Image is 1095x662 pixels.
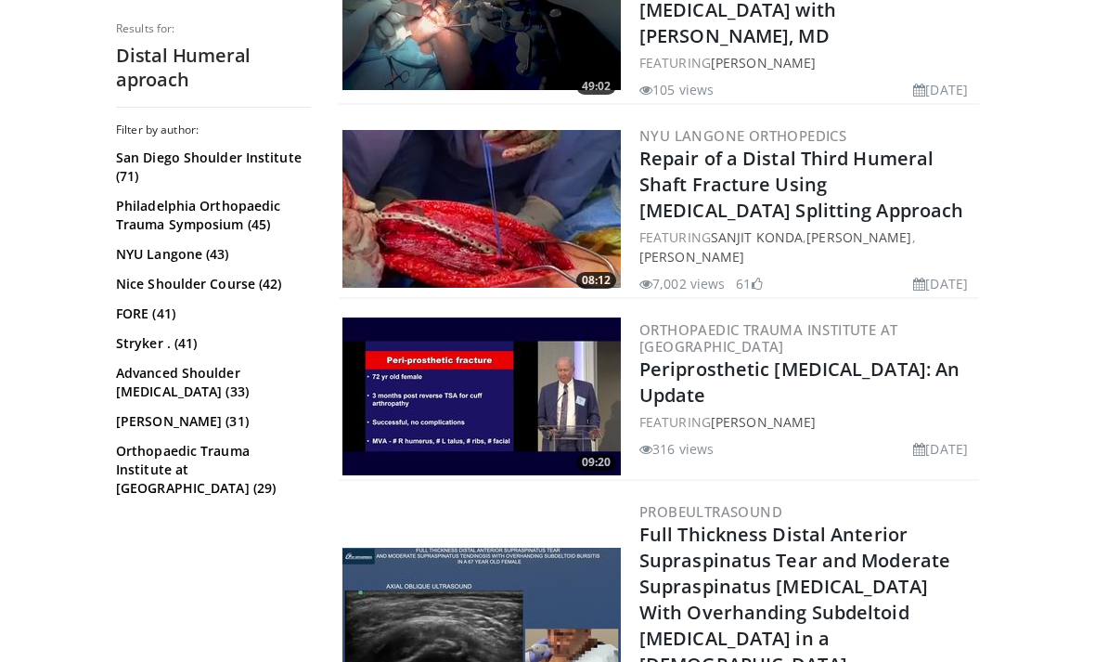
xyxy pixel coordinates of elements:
[576,78,616,95] span: 49:02
[639,80,714,99] li: 105 views
[116,21,311,36] p: Results for:
[342,318,621,475] img: c6869caa-d954-42f7-8080-bd679f18f03d.300x170_q85_crop-smart_upscale.jpg
[639,502,782,521] a: Probeultrasound
[639,274,725,293] li: 7,002 views
[806,228,911,246] a: [PERSON_NAME]
[116,245,306,264] a: NYU Langone (43)
[639,320,897,356] a: Orthopaedic Trauma Institute at [GEOGRAPHIC_DATA]
[116,305,306,323] a: FORE (41)
[342,130,621,288] img: 5fbd5ac0-c9c7-401a-bdfe-b9a22e3d62ec.300x170_q85_crop-smart_upscale.jpg
[116,334,306,353] a: Stryker . (41)
[711,413,816,431] a: [PERSON_NAME]
[116,149,306,186] a: San Diego Shoulder Institute (71)
[913,80,968,99] li: [DATE]
[639,53,975,72] div: FEATURING
[639,412,975,432] div: FEATURING
[639,439,714,459] li: 316 views
[116,123,311,137] h3: Filter by author:
[639,227,975,266] div: FEATURING , ,
[116,197,306,234] a: Philadelphia Orthopaedic Trauma Symposium (45)
[913,274,968,293] li: [DATE]
[913,439,968,459] li: [DATE]
[639,248,744,266] a: [PERSON_NAME]
[639,126,846,145] a: NYU Langone Orthopedics
[736,274,762,293] li: 61
[116,412,306,431] a: [PERSON_NAME] (31)
[576,272,616,289] span: 08:12
[116,364,306,401] a: Advanced Shoulder [MEDICAL_DATA] (33)
[711,54,816,71] a: [PERSON_NAME]
[576,454,616,471] span: 09:20
[116,442,306,498] a: Orthopaedic Trauma Institute at [GEOGRAPHIC_DATA] (29)
[639,357,960,408] a: Periprosthetic [MEDICAL_DATA]: An Update
[116,275,306,293] a: Nice Shoulder Course (42)
[116,44,311,92] h2: Distal Humeral aproach
[711,228,803,246] a: Sanjit Konda
[342,318,621,475] a: 09:20
[639,146,963,223] a: Repair of a Distal Third Humeral Shaft Fracture Using [MEDICAL_DATA] Splitting Approach
[342,130,621,288] a: 08:12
